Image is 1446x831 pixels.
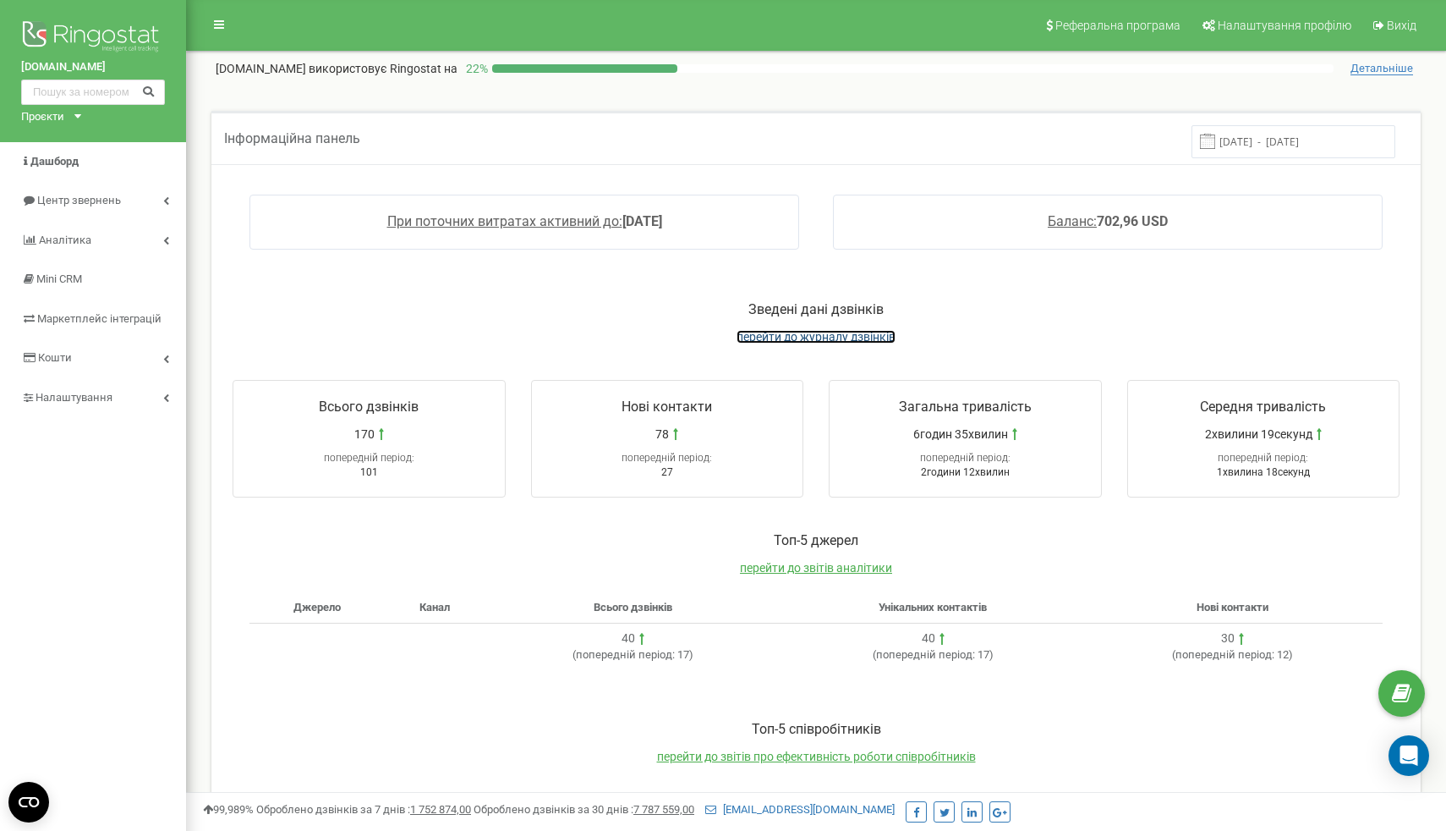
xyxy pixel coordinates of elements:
[922,630,935,647] div: 40
[21,59,165,75] a: [DOMAIN_NAME]
[1218,452,1308,464] span: попередній період:
[1048,213,1168,229] a: Баланс:702,96 USD
[899,399,1032,415] span: Загальна тривалість
[1387,19,1416,32] span: Вихід
[38,351,72,364] span: Кошти
[1388,735,1429,776] div: Open Intercom Messenger
[1048,213,1097,229] span: Баланс:
[655,426,669,443] span: 78
[309,62,457,75] span: використовує Ringostat на
[1175,648,1274,661] span: попередній період:
[21,80,165,105] input: Пошук за номером
[774,532,858,548] span: Toп-5 джерел
[622,452,712,464] span: попередній період:
[203,803,254,816] span: 99,989%
[1197,601,1268,614] span: Нові контакти
[594,601,672,614] span: Всього дзвінків
[1055,19,1180,32] span: Реферальна програма
[37,312,162,325] span: Маркетплейс інтеграцій
[36,272,82,285] span: Mini CRM
[457,60,492,77] p: 22 %
[920,452,1011,464] span: попередній період:
[873,648,994,661] span: ( 17 )
[460,790,539,803] span: Всього дзвінків
[410,803,471,816] u: 1 752 874,00
[354,426,375,443] span: 170
[21,109,64,125] div: Проєкти
[30,155,79,168] span: Дашборд
[36,391,112,404] span: Налаштування
[879,601,987,614] span: Унікальних контактів
[387,213,662,229] a: При поточних витратах активний до:[DATE]
[705,803,895,816] a: [EMAIL_ADDRESS][DOMAIN_NAME]
[216,60,457,77] p: [DOMAIN_NAME]
[740,561,892,575] a: перейти до звітів аналітики
[913,426,1008,443] span: 6годин 35хвилин
[633,803,694,816] u: 7 787 559,00
[8,782,49,823] button: Open CMP widget
[224,130,360,146] span: Інформаційна панель
[474,803,694,816] span: Оброблено дзвінків за 30 днів :
[21,17,165,59] img: Ringostat logo
[289,790,355,803] span: Співробітник
[319,399,419,415] span: Всього дзвінків
[419,601,450,614] span: Канал
[37,194,121,206] span: Центр звернень
[657,750,976,763] a: перейти до звітів про ефективність роботи співробітників
[1218,19,1351,32] span: Налаштування профілю
[360,466,378,478] span: 101
[661,466,673,478] span: 27
[1205,426,1312,443] span: 2хвилини 19секунд
[622,630,635,647] div: 40
[1217,466,1310,478] span: 1хвилина 18секунд
[653,790,761,803] span: Унікальних контактів
[752,721,881,737] span: Toп-5 співробітників
[572,648,693,661] span: ( 17 )
[256,803,471,816] span: Оброблено дзвінків за 7 днів :
[387,213,622,229] span: При поточних витратах активний до:
[1221,630,1235,647] div: 30
[293,601,341,614] span: Джерело
[1172,648,1293,661] span: ( 12 )
[737,330,896,344] a: перейти до журналу дзвінків
[876,648,975,661] span: попередній період:
[324,452,414,464] span: попередній період:
[921,466,1010,478] span: 2години 12хвилин
[1200,399,1326,415] span: Середня тривалість
[1350,62,1413,75] span: Детальніше
[748,301,884,317] span: Зведені дані дзвінків
[576,648,675,661] span: попередній період:
[879,790,950,803] span: Нові контакти
[622,399,712,415] span: Нові контакти
[1148,790,1253,803] span: Загальна тривалість
[39,234,91,246] span: Аналiтика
